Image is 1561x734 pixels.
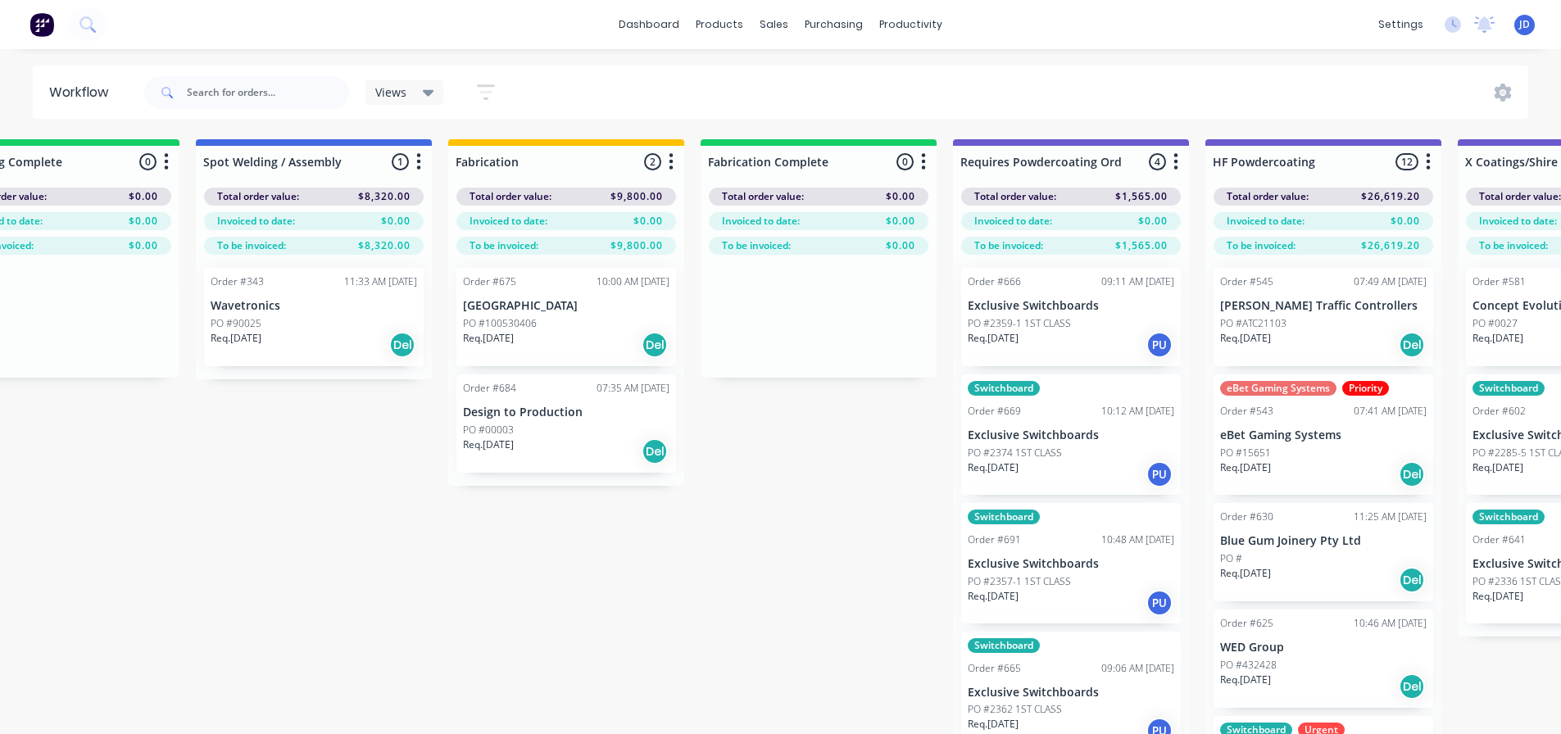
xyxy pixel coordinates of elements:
[968,381,1040,396] div: Switchboard
[1342,381,1389,396] div: Priority
[968,686,1174,700] p: Exclusive Switchboards
[1101,532,1174,547] div: 10:48 AM [DATE]
[1473,532,1526,547] div: Order #641
[463,381,516,396] div: Order #684
[722,214,800,229] span: Invoiced to date:
[1138,214,1168,229] span: $0.00
[961,503,1181,623] div: SwitchboardOrder #69110:48 AM [DATE]Exclusive SwitchboardsPO #2357-1 1ST CLASSReq.[DATE]PU
[187,76,349,109] input: Search for orders...
[375,84,406,101] span: Views
[1146,332,1173,358] div: PU
[597,381,669,396] div: 07:35 AM [DATE]
[974,189,1056,204] span: Total order value:
[1101,661,1174,676] div: 09:06 AM [DATE]
[1519,17,1530,32] span: JD
[968,428,1174,442] p: Exclusive Switchboards
[1473,510,1545,524] div: Switchboard
[1473,331,1523,346] p: Req. [DATE]
[968,460,1019,475] p: Req. [DATE]
[1220,404,1273,419] div: Order #543
[211,331,261,346] p: Req. [DATE]
[1354,616,1427,631] div: 10:46 AM [DATE]
[381,214,411,229] span: $0.00
[1214,609,1433,708] div: Order #62510:46 AM [DATE]WED GroupPO #432428Req.[DATE]Del
[1399,673,1425,700] div: Del
[1399,461,1425,487] div: Del
[1220,460,1271,475] p: Req. [DATE]
[968,404,1021,419] div: Order #669
[217,214,295,229] span: Invoiced to date:
[1473,316,1518,331] p: PO #0027
[968,717,1019,732] p: Req. [DATE]
[129,238,158,253] span: $0.00
[358,189,411,204] span: $8,320.00
[129,214,158,229] span: $0.00
[49,83,116,102] div: Workflow
[1220,551,1242,566] p: PO #
[1227,214,1305,229] span: Invoiced to date:
[1227,189,1309,204] span: Total order value:
[1479,238,1548,253] span: To be invoiced:
[1214,374,1433,495] div: eBet Gaming SystemsPriorityOrder #54307:41 AM [DATE]eBet Gaming SystemsPO #15651Req.[DATE]Del
[358,238,411,253] span: $8,320.00
[886,238,915,253] span: $0.00
[1473,274,1526,289] div: Order #581
[597,274,669,289] div: 10:00 AM [DATE]
[389,332,415,358] div: Del
[1220,331,1271,346] p: Req. [DATE]
[1220,446,1271,460] p: PO #15651
[968,331,1019,346] p: Req. [DATE]
[968,702,1062,717] p: PO #2362 1ST CLASS
[211,316,261,331] p: PO #90025
[463,423,514,437] p: PO #00003
[1361,238,1420,253] span: $26,619.20
[1214,503,1433,601] div: Order #63011:25 AM [DATE]Blue Gum Joinery Pty LtdPO #Req.[DATE]Del
[456,268,676,366] div: Order #67510:00 AM [DATE][GEOGRAPHIC_DATA]PO #100530406Req.[DATE]Del
[1473,589,1523,604] p: Req. [DATE]
[968,510,1040,524] div: Switchboard
[470,214,547,229] span: Invoiced to date:
[211,299,417,313] p: Wavetronics
[871,12,951,37] div: productivity
[1399,567,1425,593] div: Del
[470,189,551,204] span: Total order value:
[687,12,751,37] div: products
[968,589,1019,604] p: Req. [DATE]
[1101,404,1174,419] div: 10:12 AM [DATE]
[1220,274,1273,289] div: Order #545
[1473,404,1526,419] div: Order #602
[1473,460,1523,475] p: Req. [DATE]
[1220,616,1273,631] div: Order #625
[610,189,663,204] span: $9,800.00
[463,299,669,313] p: [GEOGRAPHIC_DATA]
[1354,274,1427,289] div: 07:49 AM [DATE]
[610,12,687,37] a: dashboard
[1146,590,1173,616] div: PU
[968,557,1174,571] p: Exclusive Switchboards
[722,189,804,204] span: Total order value:
[974,214,1052,229] span: Invoiced to date:
[968,446,1062,460] p: PO #2374 1ST CLASS
[1354,510,1427,524] div: 11:25 AM [DATE]
[1146,461,1173,487] div: PU
[344,274,417,289] div: 11:33 AM [DATE]
[463,437,514,452] p: Req. [DATE]
[463,406,669,419] p: Design to Production
[961,268,1181,366] div: Order #66609:11 AM [DATE]Exclusive SwitchboardsPO #2359-1 1ST CLASSReq.[DATE]PU
[470,238,538,253] span: To be invoiced:
[968,574,1071,589] p: PO #2357-1 1ST CLASS
[456,374,676,473] div: Order #68407:35 AM [DATE]Design to ProductionPO #00003Req.[DATE]Del
[968,316,1071,331] p: PO #2359-1 1ST CLASS
[642,332,668,358] div: Del
[1101,274,1174,289] div: 09:11 AM [DATE]
[968,274,1021,289] div: Order #666
[1220,566,1271,581] p: Req. [DATE]
[1399,332,1425,358] div: Del
[1479,189,1561,204] span: Total order value:
[968,661,1021,676] div: Order #665
[463,331,514,346] p: Req. [DATE]
[463,316,537,331] p: PO #100530406
[211,274,264,289] div: Order #343
[1214,268,1433,366] div: Order #54507:49 AM [DATE][PERSON_NAME] Traffic ControllersPO #ATC21103Req.[DATE]Del
[1220,658,1277,673] p: PO #432428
